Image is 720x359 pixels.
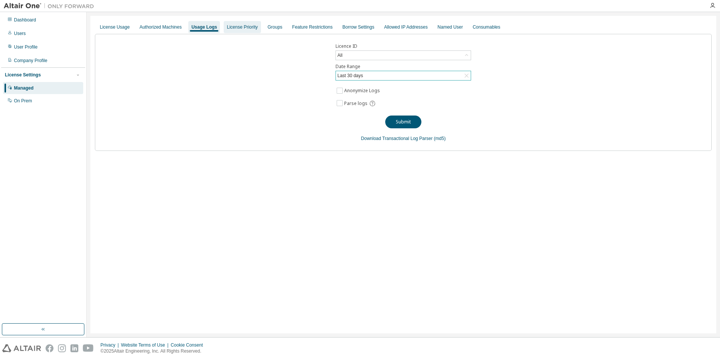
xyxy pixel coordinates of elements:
label: Anonymize Logs [344,86,381,95]
div: All [336,51,471,60]
label: Date Range [336,64,471,70]
img: youtube.svg [83,344,94,352]
div: User Profile [14,44,38,50]
span: Parse logs [344,100,368,106]
div: Last 30 days [336,71,471,80]
div: Privacy [101,342,121,348]
div: Last 30 days [336,71,364,80]
div: Allowed IP Addresses [384,24,428,30]
div: Users [14,30,26,37]
div: Usage Logs [191,24,217,30]
div: Named User [438,24,463,30]
div: Cookie Consent [171,342,207,348]
div: Groups [268,24,282,30]
button: Submit [385,116,421,128]
div: Feature Restrictions [292,24,333,30]
div: Company Profile [14,58,47,64]
img: linkedin.svg [70,344,78,352]
div: All [336,51,343,59]
img: facebook.svg [46,344,53,352]
a: (md5) [434,136,445,141]
div: License Usage [100,24,130,30]
div: License Settings [5,72,41,78]
div: On Prem [14,98,32,104]
div: Consumables [473,24,500,30]
div: Authorized Machines [139,24,182,30]
div: Website Terms of Use [121,342,171,348]
div: Managed [14,85,34,91]
div: License Priority [227,24,258,30]
label: Licence ID [336,43,471,49]
div: Dashboard [14,17,36,23]
div: Borrow Settings [342,24,374,30]
a: Download Transactional Log Parser [361,136,433,141]
img: altair_logo.svg [2,344,41,352]
p: © 2025 Altair Engineering, Inc. All Rights Reserved. [101,348,207,354]
img: instagram.svg [58,344,66,352]
img: Altair One [4,2,98,10]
